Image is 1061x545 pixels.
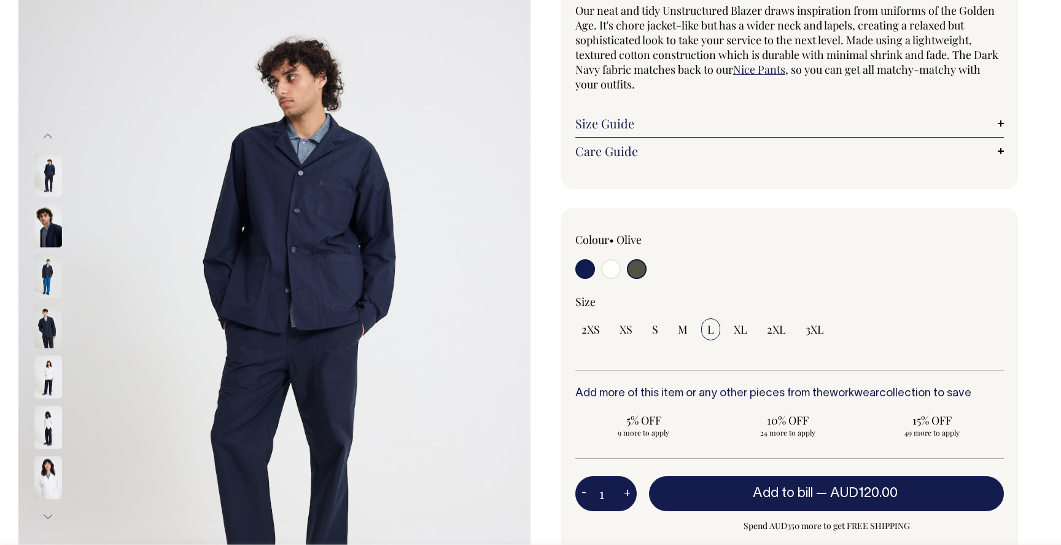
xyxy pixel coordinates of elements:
[34,204,62,247] img: dark-navy
[575,388,1004,400] h6: Add more of this item or any other pieces from the collection to save
[672,318,694,340] input: M
[34,456,62,499] img: off-white
[618,482,637,506] button: +
[575,62,981,92] span: , so you can get all matchy-matchy with your outfits.
[649,519,1004,533] span: Spend AUD350 more to get FREE SHIPPING
[649,476,1004,511] button: Add to bill —AUD120.00
[816,487,901,500] span: —
[34,355,62,398] img: off-white
[678,322,688,337] span: M
[34,305,62,348] img: dark-navy
[575,116,1004,131] a: Size Guide
[581,322,600,337] span: 2XS
[728,318,753,340] input: XL
[581,413,706,428] span: 5% OFF
[613,318,639,340] input: XS
[581,428,706,437] span: 9 more to apply
[575,294,1004,309] div: Size
[767,322,786,337] span: 2XL
[609,232,614,247] span: •
[575,232,747,247] div: Colour
[753,487,813,500] span: Add to bill
[575,3,998,77] span: Our neat and tidy Unstructured Blazer draws inspiration from uniforms of the Golden Age. It's cho...
[830,388,879,399] a: workwear
[869,413,994,428] span: 15% OFF
[646,318,664,340] input: S
[830,487,898,500] span: AUD120.00
[733,62,785,77] a: Nice Pants
[726,428,850,437] span: 24 more to apply
[575,482,593,506] button: -
[39,123,57,151] button: Previous
[863,409,1000,441] input: 15% OFF 49 more to apply
[34,406,62,449] img: off-white
[620,322,632,337] span: XS
[707,322,714,337] span: L
[701,318,720,340] input: L
[652,322,658,337] span: S
[575,409,712,441] input: 5% OFF 9 more to apply
[799,318,830,340] input: 3XL
[734,322,747,337] span: XL
[575,318,606,340] input: 2XS
[806,322,824,337] span: 3XL
[869,428,994,437] span: 49 more to apply
[34,154,62,197] img: dark-navy
[575,144,1004,159] a: Care Guide
[761,318,792,340] input: 2XL
[616,232,642,247] label: Olive
[34,254,62,297] img: dark-navy
[726,413,850,428] span: 10% OFF
[720,409,857,441] input: 10% OFF 24 more to apply
[39,503,57,530] button: Next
